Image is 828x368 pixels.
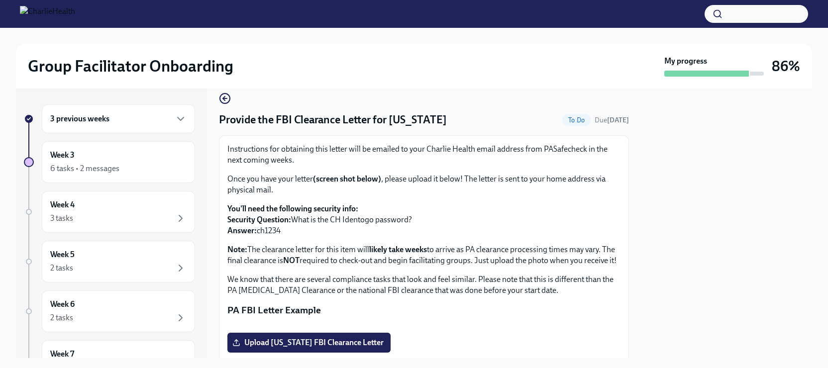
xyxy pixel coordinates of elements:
strong: Answer: [227,226,257,235]
p: PA FBI Letter Example [227,304,621,317]
h3: 86% [772,57,800,75]
strong: My progress [664,56,707,67]
img: CharlieHealth [20,6,75,22]
h6: Week 3 [50,150,75,161]
strong: NOT [283,256,300,265]
div: 6 tasks • 2 messages [50,163,119,174]
span: Due [595,116,629,124]
strong: [DATE] [607,116,629,124]
strong: You'll need the following security info: [227,204,358,213]
strong: (screen shot below) [313,174,381,184]
h6: Week 5 [50,249,75,260]
p: What is the CH Identogo password? ch1234 [227,203,621,236]
div: 2 tasks [50,263,73,274]
div: 3 previous weeks [42,104,195,133]
h6: Week 7 [50,349,74,360]
a: Week 52 tasks [24,241,195,282]
h6: Week 4 [50,199,75,210]
p: The clearance letter for this item will to arrive as PA clearance processing times may vary. The ... [227,244,621,266]
span: Upload [US_STATE] FBI Clearance Letter [234,338,384,348]
h4: Provide the FBI Clearance Letter for [US_STATE] [219,112,447,127]
div: 2 tasks [50,312,73,323]
a: Week 62 tasks [24,290,195,332]
strong: likely take weeks [369,245,427,254]
label: Upload [US_STATE] FBI Clearance Letter [227,333,391,353]
p: Once you have your letter , please upload it below! The letter is sent to your home address via p... [227,174,621,195]
a: Week 36 tasks • 2 messages [24,141,195,183]
a: Week 43 tasks [24,191,195,233]
h6: Week 6 [50,299,75,310]
p: We know that there are several compliance tasks that look and feel similar. Please note that this... [227,274,621,296]
div: 3 tasks [50,213,73,224]
h6: 3 previous weeks [50,113,109,124]
strong: Note: [227,245,247,254]
h2: Group Facilitator Onboarding [28,56,233,76]
p: Instructions for obtaining this letter will be emailed to your Charlie Health email address from ... [227,144,621,166]
strong: Security Question: [227,215,291,224]
span: To Do [562,116,591,124]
